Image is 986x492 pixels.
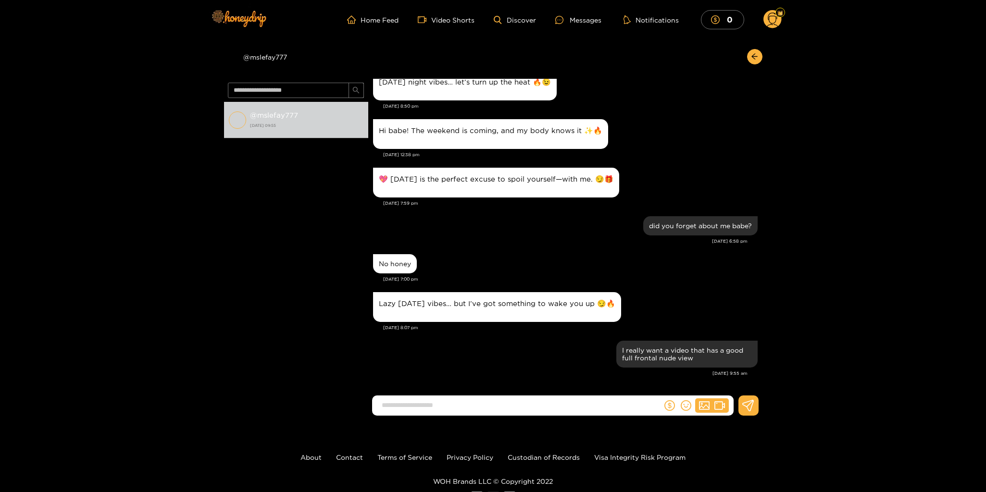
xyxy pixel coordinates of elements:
[383,276,758,283] div: [DATE] 7:00 pm
[418,15,431,24] span: video-camera
[616,341,758,368] div: Sep. 22, 9:55 am
[373,71,557,100] div: Sep. 18, 8:50 pm
[777,10,783,16] img: Fan Level
[699,400,710,411] span: picture
[662,398,677,413] button: dollar
[383,200,758,207] div: [DATE] 7:59 pm
[447,454,493,461] a: Privacy Policy
[649,222,752,230] div: did you forget about me babe?
[347,15,399,24] a: Home Feed
[336,454,363,461] a: Contact
[701,10,744,29] button: 0
[621,15,682,25] button: Notifications
[555,14,601,25] div: Messages
[373,292,621,322] div: Sep. 21, 8:07 pm
[379,125,602,136] p: Hi babe! The weekend is coming, and my body knows it ✨🔥
[383,324,758,331] div: [DATE] 8:07 pm
[643,216,758,235] div: Sep. 21, 6:58 pm
[622,346,752,362] div: I really want a video that has a good full frontal nude view
[594,454,686,461] a: Visa Integrity Risk Program
[383,103,758,110] div: [DATE] 8:50 pm
[725,14,734,25] mark: 0
[418,15,474,24] a: Video Shorts
[747,49,762,64] button: arrow-left
[681,400,691,411] span: smile
[347,15,361,24] span: home
[379,76,551,87] p: [DATE] night vibes… let’s turn up the heat 🔥😉
[377,454,432,461] a: Terms of Service
[494,16,536,24] a: Discover
[379,260,411,268] div: No honey
[373,168,619,197] div: Sep. 19, 7:59 pm
[379,298,615,309] p: Lazy [DATE] vibes… but I’ve got something to wake you up 😏🔥
[379,173,613,184] p: 💖 [DATE] is the perfect excuse to spoil yourself—with me. 😏🎁
[250,121,363,130] strong: [DATE] 09:55
[751,53,758,61] span: arrow-left
[695,398,729,413] button: picturevideo-camera
[508,454,580,461] a: Custodian of Records
[349,83,364,98] button: search
[373,238,748,245] div: [DATE] 6:58 pm
[383,151,758,158] div: [DATE] 12:38 pm
[664,400,675,411] span: dollar
[300,454,322,461] a: About
[229,111,246,129] img: conversation
[711,15,724,24] span: dollar
[373,119,608,149] div: Sep. 19, 12:38 pm
[250,111,298,119] strong: @ mslefay777
[373,370,748,377] div: [DATE] 9:55 am
[352,86,360,95] span: search
[373,254,417,273] div: Sep. 21, 7:00 pm
[224,49,368,64] div: @mslefay777
[714,400,725,411] span: video-camera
